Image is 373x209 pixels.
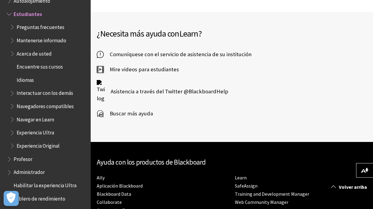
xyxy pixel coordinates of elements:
[14,180,76,188] span: Habilitar la experiencia Ultra
[17,35,66,43] span: Mantenerse informado
[97,65,179,74] a: Mire videos para estudiantes
[17,128,54,136] span: Experiencia Ultra
[97,199,122,205] a: Collaborate
[326,182,373,193] a: Volver arriba
[235,191,309,197] a: Training and Development Manager
[17,75,34,83] span: Idiomas
[97,183,143,189] a: Aplicación Blackboard
[14,154,32,162] span: Profesor
[4,191,19,206] button: Abrir preferencias
[17,88,73,96] span: Interactuar con los demás
[14,9,42,17] span: Estudiantes
[17,62,63,70] span: Encuentre sus cursos
[14,194,65,202] span: Tablero de rendimiento
[97,191,131,197] a: Blackboard Data
[104,65,179,74] span: Mire videos para estudiantes
[179,28,198,39] span: Learn
[235,199,288,205] a: Web Community Manager
[97,80,105,103] img: Twitter logo
[17,101,74,109] span: Navegadores compatibles
[104,50,251,59] span: Comuníquese con el servicio de asistencia de su institución
[97,80,228,103] a: Twitter logo Asistencia a través del Twitter @BlackboardHelp
[17,22,64,30] span: Preguntas frecuentes
[104,109,153,118] span: Buscar más ayuda
[97,109,153,118] a: Buscar más ayuda
[235,183,258,189] a: SafeAssign
[105,87,228,96] span: Asistencia a través del Twitter @BlackboardHelp
[17,114,54,123] span: Navegar en Learn
[17,49,52,57] span: Acerca de usted
[17,141,60,149] span: Experiencia Original
[235,175,247,181] a: Learn
[97,50,251,59] a: Comuníquese con el servicio de asistencia de su institución
[97,157,367,168] h2: Ayuda con los productos de Blackboard
[97,175,105,181] a: Ally
[14,167,45,175] span: Administrador
[97,27,367,40] h2: ¿Necesita más ayuda con ?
